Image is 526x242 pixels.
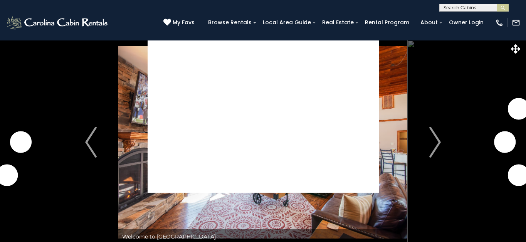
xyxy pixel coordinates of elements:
img: arrow [85,127,97,158]
a: Browse Rentals [204,17,255,29]
a: Rental Program [361,17,413,29]
img: phone-regular-white.png [495,18,504,27]
img: blank image [148,39,379,193]
span: My Favs [173,18,195,27]
img: White-1-2.png [6,15,110,30]
img: mail-regular-white.png [512,18,520,27]
a: My Favs [163,18,197,27]
a: Real Estate [318,17,358,29]
a: Owner Login [445,17,487,29]
a: Local Area Guide [259,17,315,29]
img: arrow [429,127,441,158]
a: About [417,17,442,29]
